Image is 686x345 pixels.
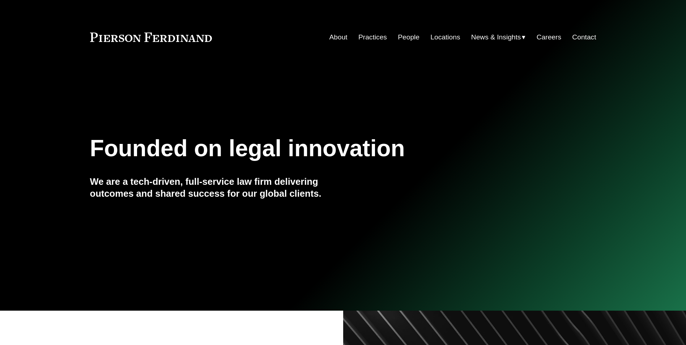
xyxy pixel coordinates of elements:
a: Practices [358,30,387,44]
a: People [398,30,419,44]
span: News & Insights [471,31,521,44]
a: folder dropdown [471,30,526,44]
h1: Founded on legal innovation [90,135,512,162]
a: Contact [572,30,596,44]
a: Careers [537,30,561,44]
h4: We are a tech-driven, full-service law firm delivering outcomes and shared success for our global... [90,176,343,199]
a: About [329,30,348,44]
a: Locations [430,30,460,44]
